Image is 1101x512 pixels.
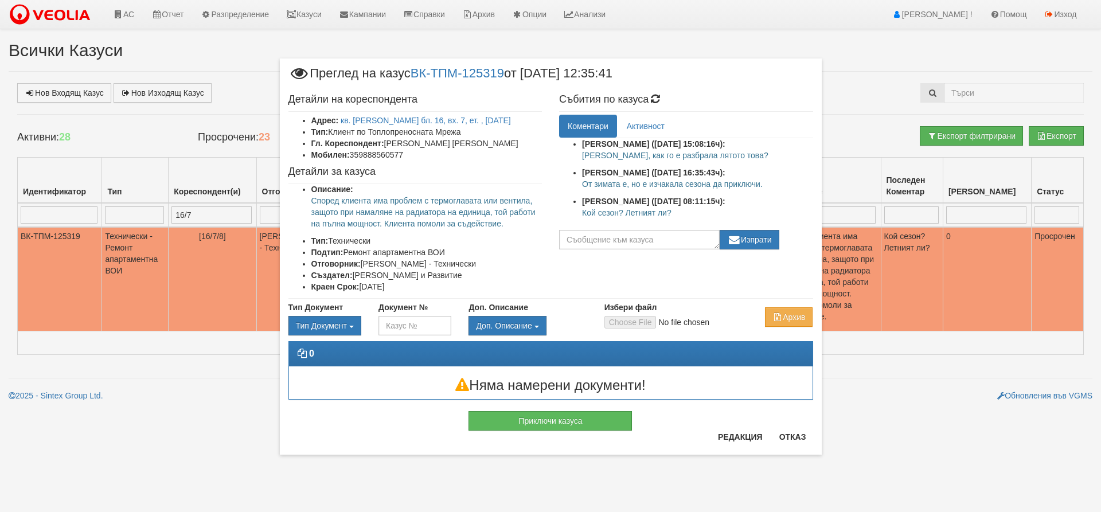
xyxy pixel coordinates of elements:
[311,195,542,229] p: Според клиента има проблем с термоглавата или вентила, защото при намаляне на радиатора на единиц...
[582,197,725,206] strong: [PERSON_NAME] ([DATE] 08:11:15ч):
[411,66,504,80] a: ВК-ТПМ-125319
[311,281,542,292] li: [DATE]
[604,302,657,313] label: Избери файл
[311,236,329,245] b: Тип:
[288,67,612,88] span: Преглед на казус от [DATE] 12:35:41
[311,269,542,281] li: [PERSON_NAME] и Развитие
[311,235,542,247] li: Технически
[288,94,542,105] h4: Детайли на кореспондента
[341,116,511,125] a: кв. [PERSON_NAME] бл. 16, вх. 7, ет. , [DATE]
[582,168,725,177] strong: [PERSON_NAME] ([DATE] 16:35:43ч):
[311,139,384,148] b: Гл. Кореспондент:
[582,178,813,190] p: От зимата е, но е изчакала сезона да приключи.
[765,307,813,327] button: Архив
[288,166,542,178] h4: Детайли за казуса
[288,302,343,313] label: Тип Документ
[720,230,779,249] button: Изпрати
[582,139,725,148] strong: [PERSON_NAME] ([DATE] 15:08:16ч):
[311,116,339,125] b: Адрес:
[468,411,632,431] button: Приключи казуса
[311,271,353,280] b: Създател:
[311,259,361,268] b: Отговорник:
[311,127,329,136] b: Тип:
[582,150,813,161] p: [PERSON_NAME], как го е разбрала лятото това?
[311,126,542,138] li: Клиент по Топлопреносната Мрежа
[311,150,350,159] b: Мобилен:
[378,316,451,335] input: Казус №
[618,115,673,138] a: Активност
[772,428,813,446] button: Отказ
[311,149,542,161] li: 359888560577
[296,321,347,330] span: Тип Документ
[311,247,542,258] li: Ремонт апартаментна ВОИ
[468,316,587,335] div: Двоен клик, за изчистване на избраната стойност.
[582,207,813,218] p: Кой сезон? Летният ли?
[311,258,542,269] li: [PERSON_NAME] - Технически
[311,282,360,291] b: Краен Срок:
[311,248,343,257] b: Подтип:
[289,378,813,393] h3: Няма намерени документи!
[559,115,617,138] a: Коментари
[711,428,770,446] button: Редакция
[559,94,813,105] h4: Събития по казуса
[309,349,314,358] strong: 0
[288,316,361,335] div: Двоен клик, за изчистване на избраната стойност.
[476,321,532,330] span: Доп. Описание
[288,316,361,335] button: Тип Документ
[468,316,546,335] button: Доп. Описание
[378,302,428,313] label: Документ №
[311,138,542,149] li: [PERSON_NAME] [PERSON_NAME]
[468,302,528,313] label: Доп. Описание
[311,185,353,194] b: Описание:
